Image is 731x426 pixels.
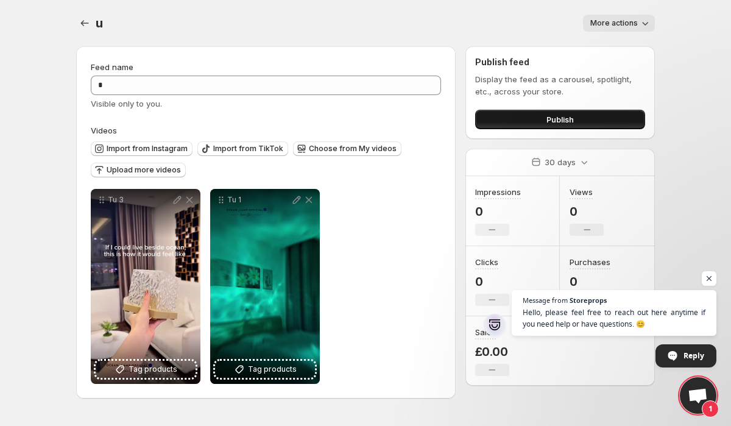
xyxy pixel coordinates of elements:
span: Message from [523,297,568,304]
h2: Publish feed [475,56,645,68]
h3: Clicks [475,256,498,268]
h3: Views [570,186,593,198]
p: 30 days [545,156,576,168]
button: Choose from My videos [293,141,401,156]
button: Upload more videos [91,163,186,177]
span: 1 [702,400,719,417]
button: Tag products [215,361,315,378]
p: £0.00 [475,344,509,359]
p: 0 [475,204,521,219]
span: Visible only to you. [91,99,162,108]
p: Display the feed as a carousel, spotlight, etc., across your store. [475,73,645,98]
div: Tu 3Tag products [91,189,200,384]
p: Tu 1 [227,195,291,205]
h3: Impressions [475,186,521,198]
button: Import from Instagram [91,141,192,156]
h3: Purchases [570,256,610,268]
span: Storeprops [570,297,607,304]
button: More actions [583,15,655,32]
span: Import from Instagram [107,144,188,154]
button: Tag products [96,361,196,378]
span: Feed name [91,62,133,72]
span: Hello, please feel free to reach out here anytime if you need help or have questions. 😊 [523,307,705,330]
span: u [96,16,103,30]
h3: Sales [475,326,496,338]
span: Publish [546,113,574,126]
span: Tag products [129,363,177,375]
span: More actions [590,18,638,28]
span: Tag products [248,363,297,375]
span: Upload more videos [107,165,181,175]
span: Reply [683,345,704,366]
p: Tu 3 [108,195,171,205]
div: Tu 1Tag products [210,189,320,384]
button: Settings [76,15,93,32]
button: Publish [475,110,645,129]
div: Open chat [680,377,716,414]
span: Import from TikTok [213,144,283,154]
button: Import from TikTok [197,141,288,156]
p: 0 [570,274,610,289]
span: Choose from My videos [309,144,397,154]
p: 0 [475,274,509,289]
p: 0 [570,204,604,219]
span: Videos [91,126,117,135]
